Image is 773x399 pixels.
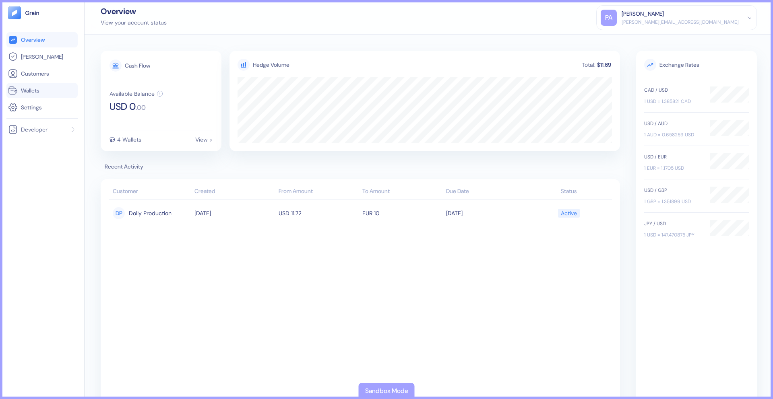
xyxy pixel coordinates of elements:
a: Customers [8,69,76,78]
div: 1 USD = 1.385821 CAD [644,98,702,105]
div: USD / AUD [644,120,702,127]
span: Wallets [21,86,39,95]
div: PA [601,10,617,26]
div: 1 GBP = 1.351899 USD [644,198,702,205]
span: Settings [21,103,42,111]
div: Cash Flow [125,63,150,68]
th: To Amount [360,184,444,200]
div: Active [561,206,577,220]
div: JPY / USD [644,220,702,227]
div: USD / EUR [644,153,702,160]
div: View your account status [101,19,167,27]
div: USD / GBP [644,187,702,194]
div: CAD / USD [644,86,702,94]
span: Overview [21,36,45,44]
td: [DATE] [192,203,276,223]
div: [PERSON_NAME] [622,10,664,18]
div: 1 AUD = 0.658259 USD [644,131,702,138]
button: Available Balance [110,90,163,97]
a: Settings [8,103,76,112]
div: Status [530,187,608,195]
th: Customer [109,184,192,200]
div: 1 EUR = 1.1705 USD [644,165,702,172]
td: EUR 10 [360,203,444,223]
div: [PERSON_NAME][EMAIL_ADDRESS][DOMAIN_NAME] [622,19,739,26]
span: Customers [21,70,49,78]
div: $11.69 [596,62,612,68]
a: Overview [8,35,76,45]
img: logo-tablet-V2.svg [8,6,21,19]
a: Wallets [8,86,76,95]
span: Dolly Production [129,206,172,220]
div: Overview [101,7,167,15]
div: Sandbox Mode [365,386,408,396]
div: View > [195,137,213,142]
a: [PERSON_NAME] [8,52,76,62]
td: [DATE] [444,203,528,223]
span: [PERSON_NAME] [21,53,63,61]
span: Recent Activity [101,162,620,171]
th: Due Date [444,184,528,200]
span: Developer [21,125,48,134]
span: Exchange Rates [644,59,749,71]
div: DP [113,207,125,219]
span: USD 0 [110,102,136,111]
div: 1 USD = 147.470875 JPY [644,231,702,239]
div: Total: [581,62,596,68]
td: USD 11.72 [277,203,360,223]
span: . 00 [136,105,146,111]
div: 4 Wallets [117,137,141,142]
th: Created [192,184,276,200]
img: logo [25,10,40,16]
th: From Amount [277,184,360,200]
div: Hedge Volume [253,61,289,69]
div: Available Balance [110,91,155,97]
